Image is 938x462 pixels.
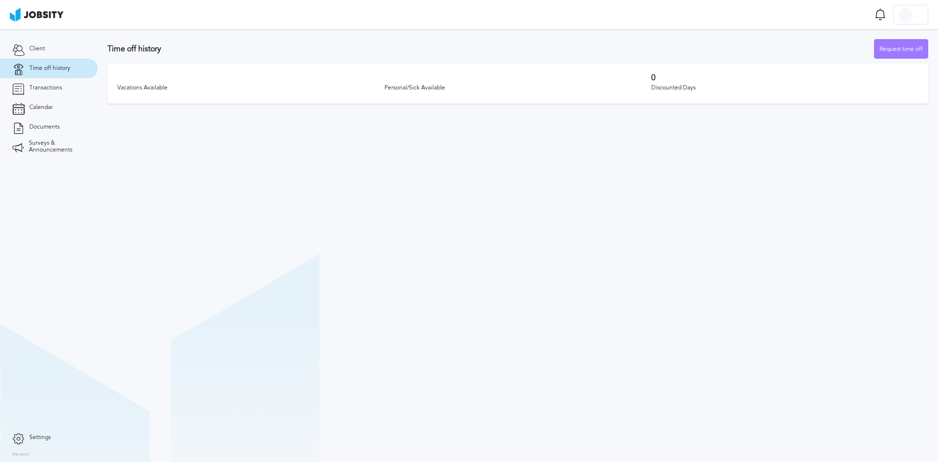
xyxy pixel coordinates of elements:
[29,45,45,52] span: Client
[29,65,70,72] span: Time off history
[651,73,918,82] h3: 0
[107,44,874,53] h3: Time off history
[874,39,928,59] button: Request time off
[29,140,85,154] span: Surveys & Announcements
[117,85,384,91] div: Vacations Available
[29,434,51,441] span: Settings
[874,40,928,59] div: Request time off
[29,85,62,91] span: Transactions
[10,8,64,22] img: ab4bad089aa723f57921c736e9817d99.png
[384,85,652,91] div: Personal/Sick Available
[29,124,60,131] span: Documents
[651,85,918,91] div: Discounted Days
[29,104,53,111] span: Calendar
[12,452,30,458] label: Version:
